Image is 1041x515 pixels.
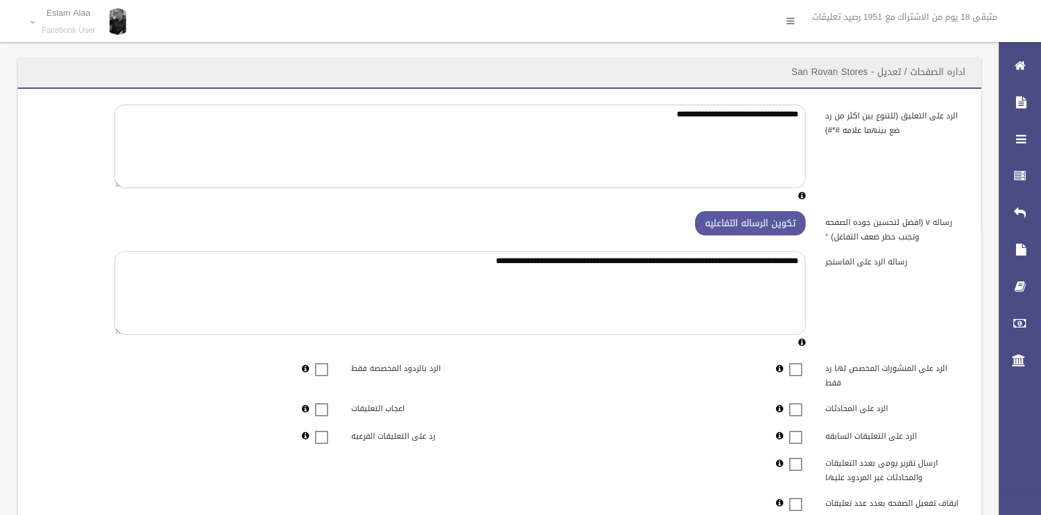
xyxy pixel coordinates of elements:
label: رد على التعليقات الفرعيه [341,425,499,443]
label: اعجاب التعليقات [341,398,499,416]
button: تكوين الرساله التفاعليه [695,211,806,235]
label: رساله v (افضل لتحسين جوده الصفحه وتجنب حظر ضعف التفاعل) [815,211,973,244]
label: الرد بالردود المخصصه فقط [341,358,499,376]
header: اداره الصفحات / تعديل - San Rovan Stores [776,59,981,85]
label: الرد على التعليقات السابقه [815,425,973,443]
label: الرد على المنشورات المخصص لها رد فقط [815,358,973,391]
p: Eslam Alaa [41,8,95,18]
label: الرد على المحادثات [815,398,973,416]
label: ارسال تقرير يومى بعدد التعليقات والمحادثات غير المردود عليها [815,453,973,485]
small: Facebook User [41,26,95,36]
label: رساله الرد على الماسنجر [815,251,973,270]
label: الرد على التعليق (للتنوع بين اكثر من رد ضع بينهما علامه #*#) [815,105,973,137]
